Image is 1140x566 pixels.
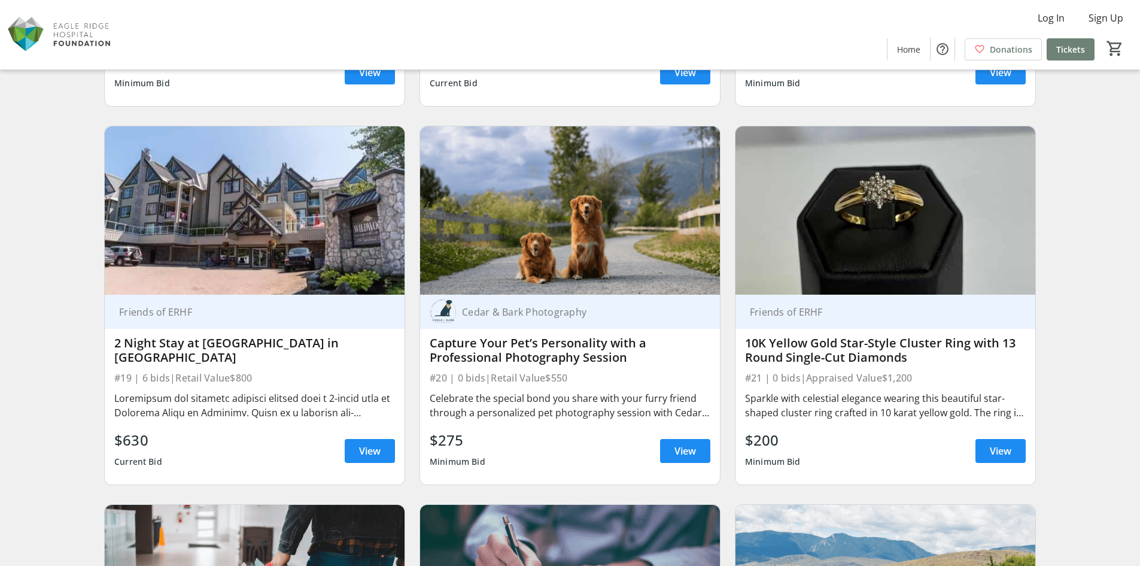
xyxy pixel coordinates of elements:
div: #20 | 0 bids | Retail Value $550 [430,370,710,386]
div: #19 | 6 bids | Retail Value $800 [114,370,395,386]
span: View [990,65,1011,80]
div: Minimum Bid [114,72,170,94]
a: View [660,439,710,463]
button: Help [931,37,954,61]
a: View [660,60,710,84]
a: View [345,60,395,84]
div: Cedar & Bark Photography [457,306,696,318]
div: 2 Night Stay at [GEOGRAPHIC_DATA] in [GEOGRAPHIC_DATA] [114,336,395,365]
a: Tickets [1047,38,1095,60]
span: Sign Up [1089,11,1123,25]
div: $200 [745,429,801,451]
img: Capture Your Pet’s Personality with a Professional Photography Session [420,126,720,295]
span: View [359,444,381,458]
span: Log In [1038,11,1065,25]
img: Cedar & Bark Photography [430,298,457,326]
div: Loremipsum dol sitametc adipisci elitsed doei t 2-incid utla et Dolorema Aliqu en Adminimv. Quisn... [114,391,395,420]
div: Sparkle with celestial elegance wearing this beautiful star-shaped cluster ring crafted in 10 kar... [745,391,1026,420]
div: $630 [114,429,162,451]
div: Current Bid [430,72,478,94]
span: View [674,444,696,458]
img: 10K Yellow Gold Star-Style Cluster Ring with 13 Round Single-Cut Diamonds [735,126,1035,295]
button: Log In [1028,8,1074,28]
div: 10K Yellow Gold Star-Style Cluster Ring with 13 Round Single-Cut Diamonds [745,336,1026,365]
a: Home [887,38,930,60]
button: Sign Up [1079,8,1133,28]
div: Celebrate the special bond you share with your furry friend through a personalized pet photograph... [430,391,710,420]
div: Current Bid [114,451,162,473]
span: View [990,444,1011,458]
span: View [359,65,381,80]
div: Capture Your Pet’s Personality with a Professional Photography Session [430,336,710,365]
div: Friends of ERHF [114,306,381,318]
img: Eagle Ridge Hospital Foundation's Logo [7,5,114,65]
a: View [975,60,1026,84]
a: View [345,439,395,463]
span: View [674,65,696,80]
div: Friends of ERHF [745,306,1011,318]
div: Minimum Bid [745,451,801,473]
span: Home [897,43,920,56]
a: View [975,439,1026,463]
img: 2 Night Stay at Wildwood Lodge in Whistler [105,126,405,295]
div: Minimum Bid [430,451,485,473]
div: $275 [430,429,485,451]
span: Donations [990,43,1032,56]
div: #21 | 0 bids | Appraised Value $1,200 [745,370,1026,386]
a: Donations [965,38,1042,60]
span: Tickets [1056,43,1085,56]
div: Minimum Bid [745,72,801,94]
button: Cart [1104,38,1126,59]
